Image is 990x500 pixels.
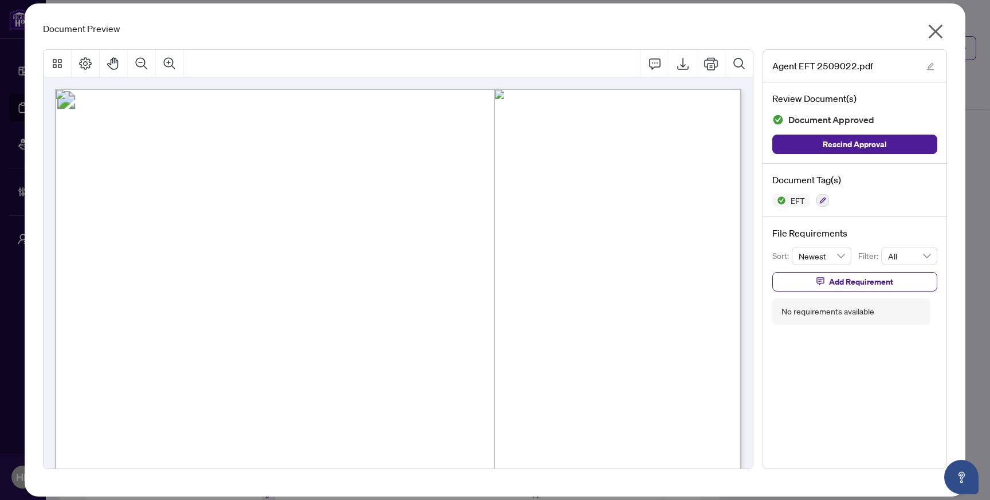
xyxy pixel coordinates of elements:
[781,305,874,318] div: No requirements available
[772,114,784,125] img: Document Status
[799,247,844,265] span: Newest
[43,22,947,36] div: Document Preview
[944,460,979,494] button: Open asap
[829,273,893,291] span: Add Requirement
[786,196,810,204] span: EFT
[772,59,873,73] span: Agent EFT 2509022.pdf
[788,112,874,128] span: Document Approved
[772,226,937,240] h4: File Requirements
[926,22,945,41] span: close
[888,247,930,265] span: All
[772,272,937,292] button: Add Requirement
[858,250,881,262] p: Filter:
[772,135,937,154] button: Rescind Approval
[772,173,937,187] h4: Document Tag(s)
[772,92,937,105] h4: Review Document(s)
[772,250,792,262] p: Sort:
[772,194,786,207] img: Status Icon
[823,135,887,153] span: Rescind Approval
[926,62,934,70] span: edit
